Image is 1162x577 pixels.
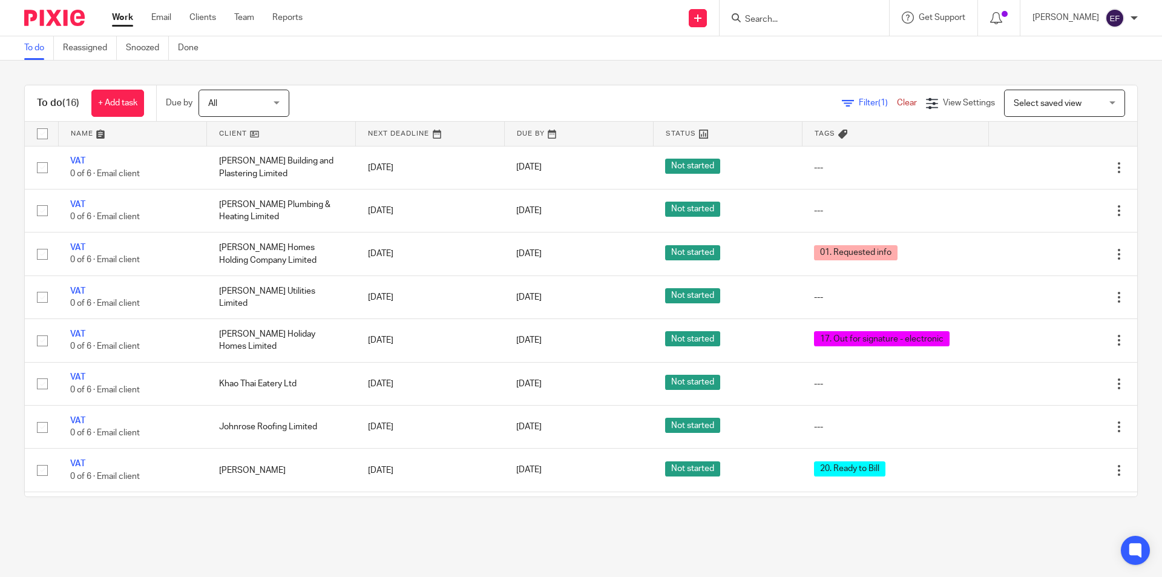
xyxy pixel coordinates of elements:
[665,245,720,260] span: Not started
[356,449,505,492] td: [DATE]
[70,157,85,165] a: VAT
[919,13,965,22] span: Get Support
[814,421,976,433] div: ---
[70,417,85,425] a: VAT
[112,12,133,24] a: Work
[814,461,885,476] span: 20. Ready to Bill
[70,256,140,265] span: 0 of 6 · Email client
[207,492,356,554] td: Holden Land and Property Ltd
[1032,12,1099,24] p: [PERSON_NAME]
[665,202,720,217] span: Not started
[24,36,54,60] a: To do
[356,362,505,405] td: [DATE]
[70,213,140,221] span: 0 of 6 · Email client
[166,97,192,109] p: Due by
[126,36,169,60] a: Snoozed
[665,461,720,476] span: Not started
[70,299,140,308] span: 0 of 6 · Email client
[70,373,85,381] a: VAT
[814,205,976,217] div: ---
[70,429,140,437] span: 0 of 6 · Email client
[356,319,505,362] td: [DATE]
[356,492,505,554] td: [DATE]
[516,466,542,475] span: [DATE]
[516,163,542,172] span: [DATE]
[70,170,140,178] span: 0 of 6 · Email client
[897,99,917,107] a: Clear
[70,460,85,468] a: VAT
[70,243,85,252] a: VAT
[151,12,171,24] a: Email
[207,362,356,405] td: Khao Thai Eatery Ltd
[63,36,117,60] a: Reassigned
[665,159,720,174] span: Not started
[91,90,144,117] a: + Add task
[62,98,79,108] span: (16)
[516,380,542,388] span: [DATE]
[207,449,356,492] td: [PERSON_NAME]
[516,249,542,258] span: [DATE]
[207,406,356,449] td: Johnrose Roofing Limited
[207,275,356,318] td: [PERSON_NAME] Utilities Limited
[815,130,835,137] span: Tags
[943,99,995,107] span: View Settings
[1105,8,1124,28] img: svg%3E
[207,232,356,275] td: [PERSON_NAME] Homes Holding Company Limited
[207,189,356,232] td: [PERSON_NAME] Plumbing & Heating Limited
[516,293,542,302] span: [DATE]
[859,99,897,107] span: Filter
[665,331,720,346] span: Not started
[516,336,542,345] span: [DATE]
[207,146,356,189] td: [PERSON_NAME] Building and Plastering Limited
[744,15,853,25] input: Search
[878,99,888,107] span: (1)
[70,287,85,295] a: VAT
[70,330,85,338] a: VAT
[516,423,542,431] span: [DATE]
[70,472,140,481] span: 0 of 6 · Email client
[70,343,140,351] span: 0 of 6 · Email client
[70,200,85,209] a: VAT
[665,288,720,303] span: Not started
[356,146,505,189] td: [DATE]
[70,386,140,394] span: 0 of 6 · Email client
[814,378,976,390] div: ---
[178,36,208,60] a: Done
[356,232,505,275] td: [DATE]
[665,418,720,433] span: Not started
[814,245,898,260] span: 01. Requested info
[37,97,79,110] h1: To do
[189,12,216,24] a: Clients
[814,162,976,174] div: ---
[814,331,950,346] span: 17. Out for signature - electronic
[234,12,254,24] a: Team
[208,99,217,108] span: All
[24,10,85,26] img: Pixie
[516,206,542,215] span: [DATE]
[665,375,720,390] span: Not started
[356,275,505,318] td: [DATE]
[207,319,356,362] td: [PERSON_NAME] Holiday Homes Limited
[814,291,976,303] div: ---
[1014,99,1082,108] span: Select saved view
[272,12,303,24] a: Reports
[356,189,505,232] td: [DATE]
[356,406,505,449] td: [DATE]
